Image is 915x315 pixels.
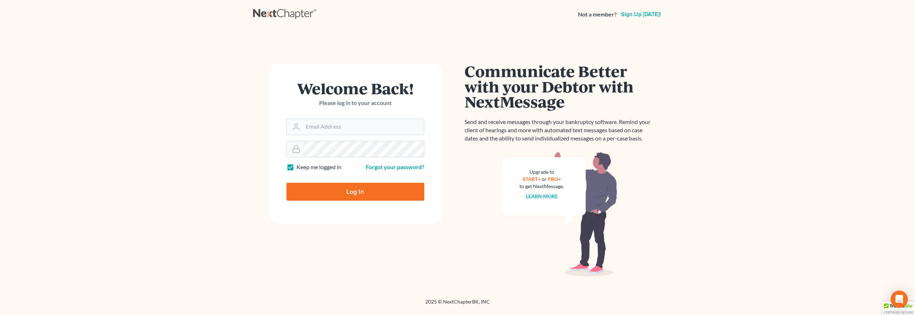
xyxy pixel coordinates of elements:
[542,176,547,182] span: or
[882,301,915,315] div: TrustedSite Certified
[503,151,617,277] img: nextmessage_bg-59042aed3d76b12b5cd301f8e5b87938c9018125f34e5fa2b7a6b67550977c72.svg
[297,163,341,171] label: Keep me logged in
[526,193,558,199] a: Learn more
[891,291,908,308] div: Open Intercom Messenger
[520,168,564,176] div: Upgrade to
[286,99,424,107] p: Please log in to your account
[286,81,424,96] h1: Welcome Back!
[578,10,617,19] strong: Not a member?
[465,63,655,109] h1: Communicate Better with your Debtor with NextMessage
[286,183,424,201] input: Log In
[253,298,662,311] div: 2025 © NextChapterBK, INC
[548,176,561,182] a: PRO+
[520,183,564,190] div: to get NextMessage.
[523,176,541,182] a: START+
[303,119,424,135] input: Email Address
[620,11,662,17] a: Sign up [DATE]!
[366,163,424,170] a: Forgot your password?
[465,118,655,143] p: Send and receive messages through your bankruptcy software. Remind your client of hearings and mo...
